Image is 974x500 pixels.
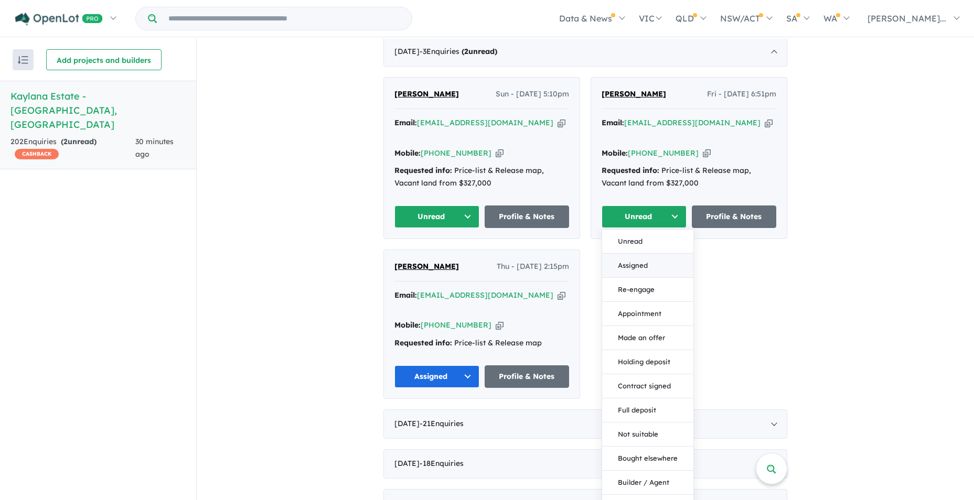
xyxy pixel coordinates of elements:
button: Add projects and builders [46,49,162,70]
span: 2 [63,137,68,146]
div: Price-list & Release map, Vacant land from $327,000 [602,165,776,190]
div: [DATE] [383,409,787,439]
strong: Requested info: [394,338,452,347]
button: Copy [496,148,504,159]
h5: Kaylana Estate - [GEOGRAPHIC_DATA] , [GEOGRAPHIC_DATA] [10,89,186,132]
button: Appointment [602,302,693,326]
span: CASHBACK [15,149,59,159]
button: Unread [602,205,687,228]
a: [PHONE_NUMBER] [421,320,491,330]
a: [PHONE_NUMBER] [628,148,699,158]
strong: Requested info: [602,166,659,175]
div: Price-list & Release map [394,337,569,350]
div: [DATE] [383,449,787,479]
span: - 3 Enquir ies [420,47,497,56]
button: Copy [558,117,565,128]
button: Copy [703,148,711,159]
strong: ( unread) [61,137,97,146]
button: Bought elsewhere [602,447,693,471]
button: Copy [496,320,504,331]
a: Profile & Notes [485,365,570,388]
img: sort.svg [18,56,28,64]
span: [PERSON_NAME] [602,89,666,99]
strong: Email: [394,118,417,127]
button: Not suitable [602,422,693,447]
strong: Requested info: [394,166,452,175]
span: 30 minutes ago [135,137,174,159]
strong: Email: [602,118,624,127]
strong: Email: [394,290,417,300]
span: Thu - [DATE] 2:15pm [497,260,569,273]
span: 2 [464,47,468,56]
a: [PERSON_NAME] [394,260,459,273]
a: Profile & Notes [485,205,570,228]
a: [PHONE_NUMBER] [421,148,491,158]
button: Assigned [394,365,479,388]
span: [PERSON_NAME]... [868,13,946,24]
span: Sun - [DATE] 5:10pm [496,88,569,101]
div: 202 Enquir ies [10,136,135,161]
img: Openlot PRO Logo White [15,13,103,26]
input: Try estate name, suburb, builder or developer [159,7,410,30]
button: Holding deposit [602,350,693,374]
button: Re-engage [602,278,693,302]
a: [PERSON_NAME] [602,88,666,101]
button: Unread [602,230,693,254]
strong: Mobile: [394,320,421,330]
div: Price-list & Release map, Vacant land from $327,000 [394,165,569,190]
a: [EMAIL_ADDRESS][DOMAIN_NAME] [417,290,553,300]
button: Unread [394,205,479,228]
button: Made an offer [602,326,693,350]
button: Copy [765,117,773,128]
button: Full deposit [602,398,693,422]
button: Assigned [602,254,693,278]
span: [PERSON_NAME] [394,262,459,271]
a: [EMAIL_ADDRESS][DOMAIN_NAME] [417,118,553,127]
a: Profile & Notes [692,205,777,228]
a: [PERSON_NAME] [394,88,459,101]
span: - 21 Enquir ies [420,419,464,428]
button: Contract signed [602,374,693,398]
span: Fri - [DATE] 6:51pm [707,88,776,101]
button: Builder / Agent [602,471,693,495]
a: [EMAIL_ADDRESS][DOMAIN_NAME] [624,118,761,127]
button: Copy [558,290,565,301]
strong: ( unread) [462,47,497,56]
strong: Mobile: [602,148,628,158]
strong: Mobile: [394,148,421,158]
span: [PERSON_NAME] [394,89,459,99]
span: - 18 Enquir ies [420,459,464,468]
div: [DATE] [383,37,787,67]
